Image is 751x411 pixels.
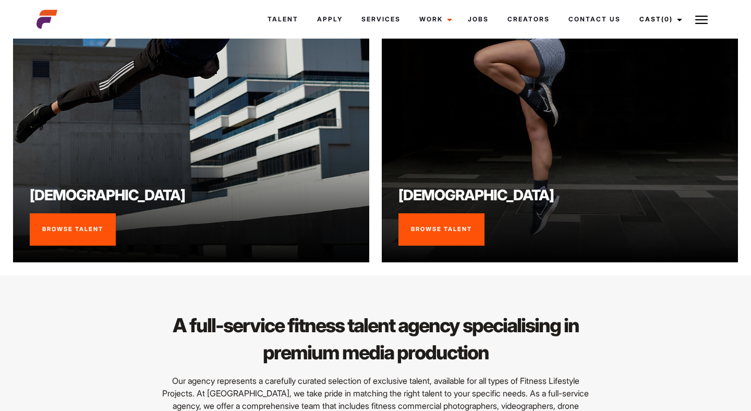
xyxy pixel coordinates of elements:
[352,5,410,33] a: Services
[30,213,116,246] a: Browse Talent
[630,5,688,33] a: Cast(0)
[155,312,596,366] h2: A full-service fitness talent agency specialising in premium media production
[498,5,559,33] a: Creators
[398,185,721,205] h3: [DEMOGRAPHIC_DATA]
[30,185,353,205] h3: [DEMOGRAPHIC_DATA]
[258,5,308,33] a: Talent
[458,5,498,33] a: Jobs
[398,213,484,246] a: Browse Talent
[37,9,57,30] img: cropped-aefm-brand-fav-22-square.png
[559,5,630,33] a: Contact Us
[410,5,458,33] a: Work
[308,5,352,33] a: Apply
[661,15,673,23] span: (0)
[695,14,708,26] img: Burger icon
